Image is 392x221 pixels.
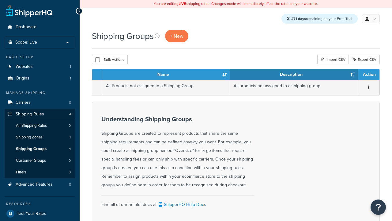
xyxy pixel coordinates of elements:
[5,21,75,33] a: Dashboard
[5,143,75,155] a: Shipping Groups 1
[5,132,75,143] li: Shipping Zones
[6,5,52,17] a: ShipperHQ Home
[16,170,26,175] span: Filters
[5,179,75,190] li: Advanced Features
[69,182,71,187] span: 0
[291,16,306,21] strong: 271 days
[16,100,31,105] span: Carriers
[5,90,75,95] div: Manage Shipping
[5,167,75,178] li: Filters
[16,64,33,69] span: Websites
[5,201,75,207] div: Resources
[16,182,53,187] span: Advanced Features
[5,97,75,108] a: Carriers 0
[69,123,71,128] span: 0
[16,25,36,30] span: Dashboard
[16,158,46,163] span: Customer Groups
[349,55,380,64] a: Export CSV
[5,97,75,108] li: Carriers
[5,179,75,190] a: Advanced Features 0
[5,167,75,178] a: Filters 0
[5,55,75,60] div: Basic Setup
[230,80,358,95] td: All products not assigned to a shipping group
[101,116,254,122] h3: Understanding Shipping Groups
[5,61,75,72] li: Websites
[5,109,75,179] li: Shipping Rules
[17,211,46,216] span: Test Your Rates
[69,146,71,152] span: 1
[371,200,386,215] button: Open Resource Center
[102,80,230,95] td: All Products not assigned to a Shipping Group
[16,76,29,81] span: Origins
[165,30,188,42] a: + New
[101,116,254,189] div: Shipping Groups are created to represent products that share the same shipping requirements and c...
[15,40,37,45] span: Scope: Live
[69,158,71,163] span: 0
[69,170,71,175] span: 0
[5,208,75,219] a: Test Your Rates
[92,30,154,42] h1: Shipping Groups
[317,55,349,64] div: Import CSV
[5,61,75,72] a: Websites 1
[16,112,44,117] span: Shipping Rules
[5,73,75,84] li: Origins
[179,1,186,6] b: LIVE
[70,135,71,140] span: 1
[5,120,75,131] a: All Shipping Rules 0
[5,132,75,143] a: Shipping Zones 1
[5,73,75,84] a: Origins 1
[358,69,379,80] th: Action
[5,155,75,166] a: Customer Groups 0
[16,123,47,128] span: All Shipping Rules
[281,14,358,24] div: remaining on your Free Trial
[69,100,71,105] span: 0
[16,146,47,152] span: Shipping Groups
[102,69,230,80] th: Name: activate to sort column ascending
[157,201,206,208] a: ShipperHQ Help Docs
[5,155,75,166] li: Customer Groups
[5,120,75,131] li: All Shipping Rules
[5,109,75,120] a: Shipping Rules
[230,69,358,80] th: Description: activate to sort column ascending
[70,64,71,69] span: 1
[170,33,183,40] span: + New
[70,76,71,81] span: 1
[16,135,43,140] span: Shipping Zones
[101,196,254,209] div: Find all of our helpful docs at:
[92,55,128,64] button: Bulk Actions
[5,143,75,155] li: Shipping Groups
